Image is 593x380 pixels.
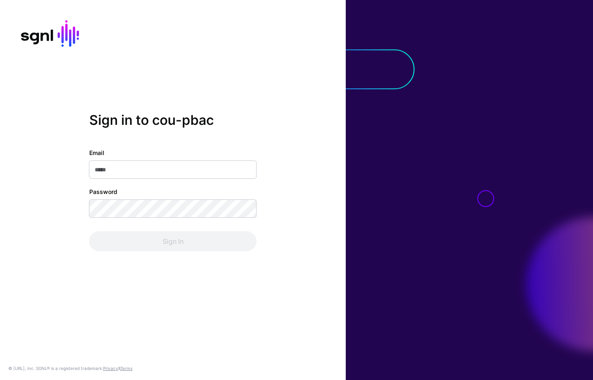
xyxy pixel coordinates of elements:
[103,366,118,371] a: Privacy
[8,365,132,372] div: © [URL], Inc. SGNL® is a registered trademark. &
[89,187,117,196] label: Password
[120,366,132,371] a: Terms
[89,112,257,128] h2: Sign in to cou-pbac
[89,148,104,157] label: Email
